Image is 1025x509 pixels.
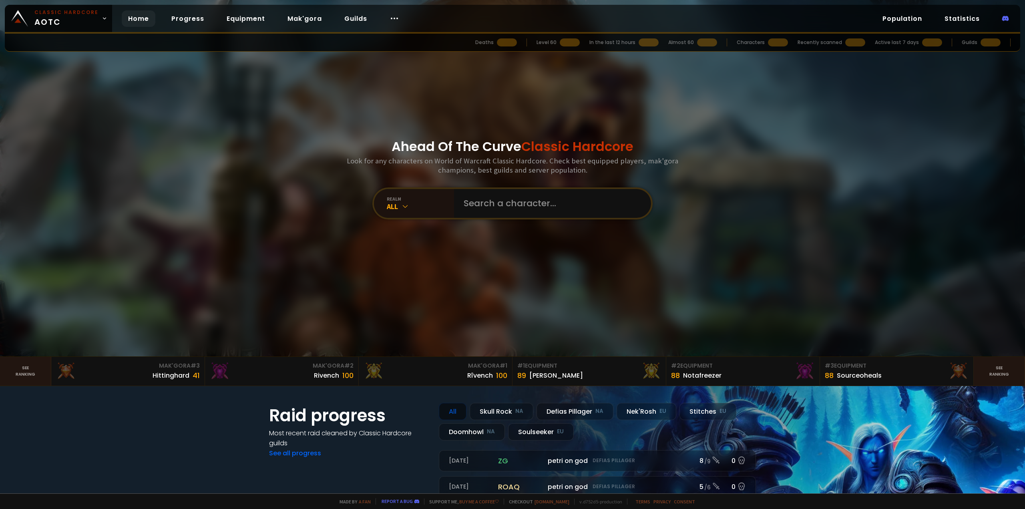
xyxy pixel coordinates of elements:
a: Buy me a coffee [459,499,499,505]
span: # 3 [191,362,200,370]
small: NA [515,407,523,415]
a: Population [876,10,929,27]
div: Nek'Rosh [617,403,676,420]
a: [DATE]roaqpetri on godDefias Pillager5 /60 [439,476,756,497]
div: 89 [517,370,526,381]
div: Sourceoheals [837,370,882,380]
small: EU [720,407,726,415]
div: Recently scanned [798,39,842,46]
span: # 2 [671,362,680,370]
span: # 1 [500,362,507,370]
div: [PERSON_NAME] [529,370,583,380]
div: All [439,403,466,420]
div: Rivench [314,370,339,380]
div: 100 [342,370,354,381]
a: Home [122,10,155,27]
a: #3Equipment88Sourceoheals [820,357,974,386]
div: 88 [671,370,680,381]
small: Classic Hardcore [34,9,98,16]
span: Checkout [504,499,569,505]
div: Equipment [671,362,815,370]
a: #1Equipment89[PERSON_NAME] [512,357,666,386]
a: a fan [359,499,371,505]
small: NA [487,428,495,436]
small: NA [595,407,603,415]
div: Hittinghard [153,370,189,380]
a: #2Equipment88Notafreezer [666,357,820,386]
span: # 1 [517,362,525,370]
div: Equipment [517,362,661,370]
div: Mak'Gora [364,362,507,370]
div: realm [387,196,454,202]
div: Notafreezer [683,370,722,380]
a: Consent [674,499,695,505]
div: 41 [193,370,200,381]
a: Mak'Gora#1Rîvench100 [359,357,512,386]
a: Seeranking [974,357,1025,386]
a: See all progress [269,449,321,458]
span: Classic Hardcore [521,137,633,155]
h1: Raid progress [269,403,429,428]
div: All [387,202,454,211]
input: Search a character... [459,189,641,218]
a: Report a bug [382,498,413,504]
div: Mak'Gora [56,362,200,370]
span: # 2 [344,362,354,370]
span: Made by [335,499,371,505]
div: Guilds [962,39,977,46]
a: Terms [635,499,650,505]
span: v. d752d5 - production [574,499,622,505]
small: EU [659,407,666,415]
div: Almost 60 [668,39,694,46]
a: Mak'gora [281,10,328,27]
div: In the last 12 hours [589,39,635,46]
a: [DOMAIN_NAME] [535,499,569,505]
div: Stitches [679,403,736,420]
h3: Look for any characters on World of Warcraft Classic Hardcore. Check best equipped players, mak'g... [344,156,681,175]
a: Privacy [653,499,671,505]
a: [DATE]zgpetri on godDefias Pillager8 /90 [439,450,756,471]
div: Equipment [825,362,969,370]
a: Mak'Gora#2Rivench100 [205,357,359,386]
a: Equipment [220,10,271,27]
span: Support me, [424,499,499,505]
div: Characters [737,39,765,46]
div: Soulseeker [508,423,574,441]
a: Progress [165,10,211,27]
small: EU [557,428,564,436]
div: Deaths [475,39,494,46]
h4: Most recent raid cleaned by Classic Hardcore guilds [269,428,429,448]
span: AOTC [34,9,98,28]
div: Mak'Gora [210,362,354,370]
div: Active last 7 days [875,39,919,46]
div: Level 60 [537,39,557,46]
span: # 3 [825,362,834,370]
a: Mak'Gora#3Hittinghard41 [51,357,205,386]
div: Defias Pillager [537,403,613,420]
div: Doomhowl [439,423,505,441]
div: Skull Rock [470,403,533,420]
h1: Ahead Of The Curve [392,137,633,156]
div: 88 [825,370,834,381]
a: Guilds [338,10,374,27]
a: Classic HardcoreAOTC [5,5,112,32]
div: Rîvench [467,370,493,380]
div: 100 [496,370,507,381]
a: Statistics [938,10,986,27]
